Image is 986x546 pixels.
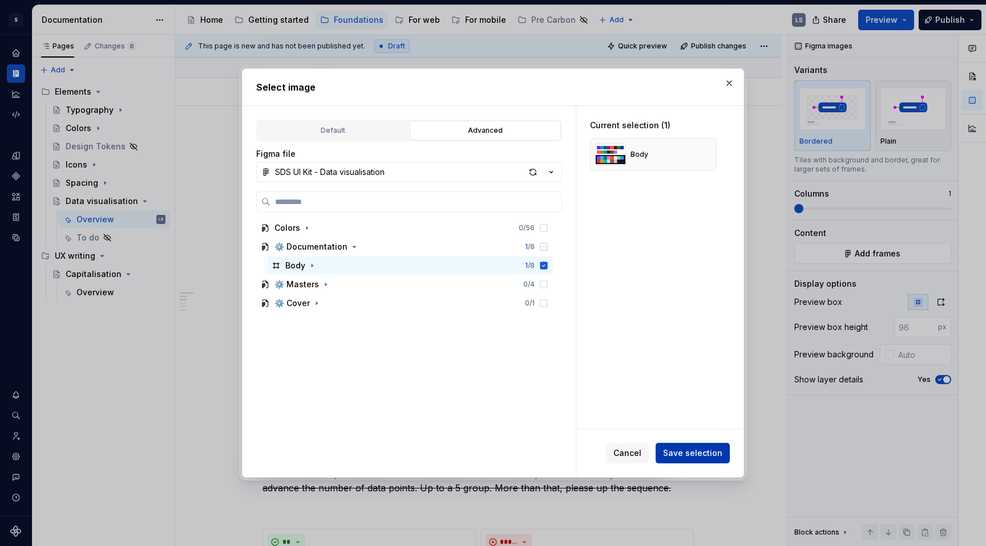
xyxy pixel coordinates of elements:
div: 0 / 1 [525,299,535,308]
div: 0 / 56 [519,223,535,233]
div: / 8 [525,261,535,270]
label: Figma file [256,148,296,160]
div: Colors [274,222,300,234]
div: ⚙️ Masters [274,279,319,290]
div: Current selection (1) [590,120,717,131]
span: 1 [525,242,528,251]
span: Save selection [663,447,722,459]
div: Body [631,150,648,159]
span: Cancel [613,447,641,459]
span: 1 [525,261,528,270]
button: Save selection [656,443,730,463]
div: 0 / 4 [523,280,535,289]
div: Advanced [414,125,557,136]
button: Cancel [606,443,649,463]
div: SDS UI Kit - Data visualisation [275,166,385,178]
div: Body [285,260,305,271]
div: / 8 [525,242,535,251]
div: ⚙️ Documentation [274,241,347,252]
div: Default [261,125,405,136]
h2: Select image [256,80,730,94]
div: ⚙️ Cover [274,298,310,309]
button: SDS UI Kit - Data visualisation [256,162,562,182]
